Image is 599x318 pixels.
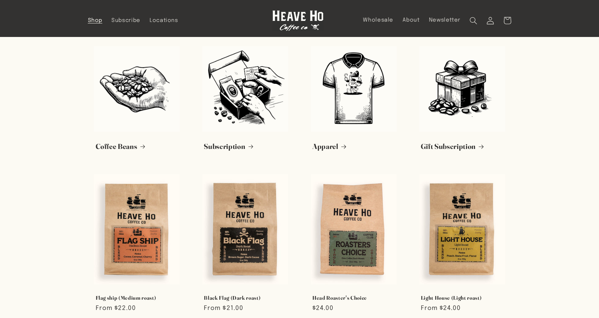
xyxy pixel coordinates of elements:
a: Wholesale [359,12,398,28]
span: Shop [88,17,103,24]
a: Light House (Light roast) [421,295,504,301]
a: Coffee Beans [96,142,179,151]
a: Black Flag (Dark roast) [204,295,287,301]
a: Gift Subscription [421,142,504,151]
span: Subscribe [111,17,140,24]
a: About [398,12,424,28]
a: Subscribe [107,12,145,29]
span: About [403,17,419,24]
summary: Search [465,12,482,29]
a: Flag ship (Medium roast) [96,295,179,301]
img: Heave Ho Coffee Co [272,10,324,31]
a: Head Roaster's Choice [312,295,395,301]
span: Locations [150,17,178,24]
span: Wholesale [363,17,393,24]
a: Apparel [312,142,395,151]
a: Locations [145,12,183,29]
a: Shop [83,12,107,29]
a: Newsletter [424,12,465,28]
span: Newsletter [429,17,460,24]
a: Subscription [204,142,287,151]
